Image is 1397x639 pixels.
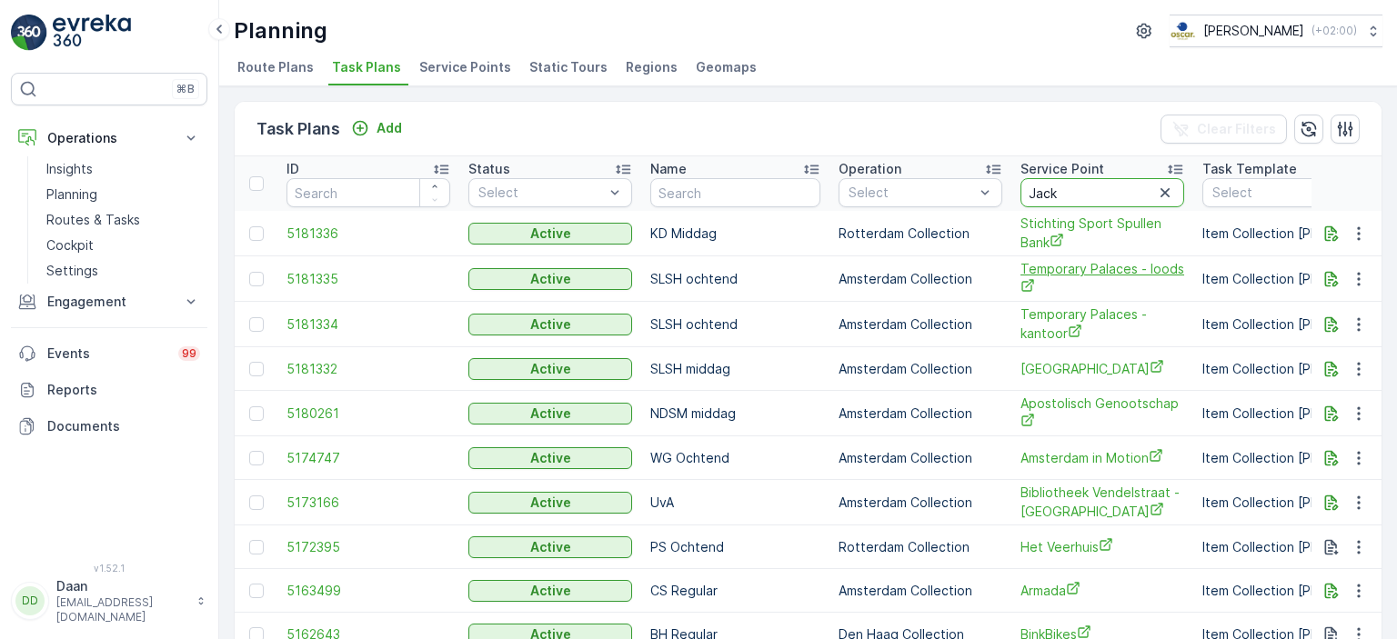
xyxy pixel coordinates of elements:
[11,563,207,574] span: v 1.52.1
[626,58,678,76] span: Regions
[39,156,207,182] a: Insights
[286,494,450,512] a: 5173166
[1020,178,1184,207] input: Search
[249,226,264,241] div: Toggle Row Selected
[530,404,571,423] p: Active
[46,262,98,280] p: Settings
[1020,484,1184,521] a: Bibliotheek Vendelstraat - UvA
[1020,394,1184,432] span: Apostolisch Genootschap
[650,178,820,207] input: Search
[332,58,401,76] span: Task Plans
[256,116,340,142] p: Task Plans
[286,582,450,600] a: 5163499
[1170,21,1196,41] img: basis-logo_rgb2x.png
[249,451,264,465] div: Toggle Row Selected
[839,404,1002,423] p: Amsterdam Collection
[286,225,450,243] span: 5181336
[529,58,608,76] span: Static Tours
[56,595,187,624] p: [EMAIL_ADDRESS][DOMAIN_NAME]
[11,408,207,444] a: Documents
[286,360,450,378] a: 5181332
[839,360,1002,378] p: Amsterdam Collection
[1020,260,1184,297] a: Temporary Palaces - loods
[468,580,632,602] button: Active
[530,225,571,243] p: Active
[530,315,571,334] p: Active
[286,538,450,556] a: 5172395
[39,233,207,258] a: Cockpit
[47,344,167,363] p: Events
[478,184,604,202] p: Select
[1312,24,1357,38] p: ( +02:00 )
[176,82,195,96] p: ⌘B
[530,582,571,600] p: Active
[468,160,510,178] p: Status
[530,449,571,467] p: Active
[650,315,820,334] p: SLSH ochtend
[1020,305,1184,343] span: Temporary Palaces - kantoor
[11,120,207,156] button: Operations
[419,58,511,76] span: Service Points
[650,449,820,467] p: WG Ochtend
[468,403,632,424] button: Active
[286,178,450,207] input: Search
[839,225,1002,243] p: Rotterdam Collection
[696,58,757,76] span: Geomaps
[650,494,820,512] p: UvA
[11,15,47,51] img: logo
[650,225,820,243] p: KD Middag
[1202,160,1297,178] p: Task Template
[468,268,632,290] button: Active
[39,258,207,284] a: Settings
[650,160,687,178] p: Name
[249,495,264,510] div: Toggle Row Selected
[39,182,207,207] a: Planning
[1020,581,1184,600] a: Armada
[286,160,299,178] p: ID
[47,417,200,435] p: Documents
[530,360,571,378] p: Active
[1020,359,1184,378] a: Pazzi Westerpark
[1170,15,1382,47] button: [PERSON_NAME](+02:00)
[11,577,207,624] button: DDDaan[EMAIL_ADDRESS][DOMAIN_NAME]
[286,315,450,334] span: 5181334
[468,492,632,514] button: Active
[468,358,632,380] button: Active
[286,404,450,423] a: 5180261
[47,293,171,311] p: Engagement
[286,449,450,467] a: 5174747
[249,317,264,332] div: Toggle Row Selected
[47,129,171,147] p: Operations
[1020,215,1184,252] a: Stichting Sport Spullen Bank
[530,538,571,556] p: Active
[11,284,207,320] button: Engagement
[11,335,207,372] a: Events99
[237,58,314,76] span: Route Plans
[234,16,327,45] p: Planning
[249,540,264,554] div: Toggle Row Selected
[839,270,1002,288] p: Amsterdam Collection
[530,494,571,512] p: Active
[11,372,207,408] a: Reports
[468,447,632,469] button: Active
[839,582,1002,600] p: Amsterdam Collection
[530,270,571,288] p: Active
[39,207,207,233] a: Routes & Tasks
[56,577,187,595] p: Daan
[1020,448,1184,467] a: Amsterdam in Motion
[1212,184,1371,202] p: Select
[1020,537,1184,556] a: Het Veerhuis
[286,270,450,288] a: 5181335
[468,536,632,558] button: Active
[650,404,820,423] p: NDSM middag
[46,236,94,255] p: Cockpit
